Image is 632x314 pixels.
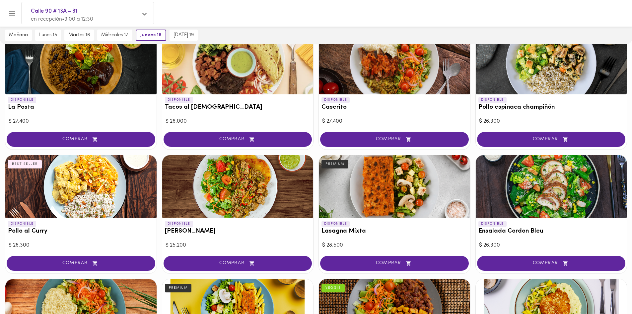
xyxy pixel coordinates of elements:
[478,104,624,111] h3: Pollo espinaca champiñón
[319,155,470,218] div: Lasagna Mixta
[5,30,32,41] button: mañana
[15,261,147,266] span: COMPRAR
[15,137,147,142] span: COMPRAR
[5,31,157,94] div: La Posta
[165,97,193,103] p: DISPONIBLE
[321,104,467,111] h3: Caserito
[8,97,36,103] p: DISPONIBLE
[321,160,348,168] div: PREMIUM
[485,137,617,142] span: COMPRAR
[162,155,314,218] div: Arroz chaufa
[31,17,93,22] span: en recepción • 9:00 a 12:30
[328,137,460,142] span: COMPRAR
[321,284,345,292] div: VEGGIE
[7,132,155,147] button: COMPRAR
[328,261,460,266] span: COMPRAR
[8,160,42,168] div: BEST SELLER
[4,5,20,22] button: Menu
[170,30,198,41] button: [DATE] 19
[165,228,311,235] h3: [PERSON_NAME]
[478,228,624,235] h3: Ensalada Cordon Bleu
[320,132,469,147] button: COMPRAR
[35,30,61,41] button: lunes 15
[68,32,90,38] span: martes 16
[479,118,624,125] div: $ 26.300
[39,32,57,38] span: lunes 15
[322,118,467,125] div: $ 27.400
[477,132,626,147] button: COMPRAR
[594,275,625,307] iframe: Messagebird Livechat Widget
[479,242,624,249] div: $ 26.300
[5,155,157,218] div: Pollo al Curry
[320,256,469,271] button: COMPRAR
[9,32,28,38] span: mañana
[166,118,310,125] div: $ 26.000
[9,118,153,125] div: $ 27.400
[172,137,304,142] span: COMPRAR
[97,30,132,41] button: miércoles 17
[140,32,162,38] span: jueves 18
[165,284,192,292] div: PREMIUM
[164,132,312,147] button: COMPRAR
[478,97,507,103] p: DISPONIBLE
[166,242,310,249] div: $ 25.200
[321,97,350,103] p: DISPONIBLE
[8,228,154,235] h3: Pollo al Curry
[8,221,36,227] p: DISPONIBLE
[165,221,193,227] p: DISPONIBLE
[64,30,94,41] button: martes 16
[321,221,350,227] p: DISPONIBLE
[321,228,467,235] h3: Lasagna Mixta
[101,32,128,38] span: miércoles 17
[319,31,470,94] div: Caserito
[31,7,138,16] span: Calle 90 # 13A – 31
[174,32,194,38] span: [DATE] 19
[476,31,627,94] div: Pollo espinaca champiñón
[322,242,467,249] div: $ 28.500
[477,256,626,271] button: COMPRAR
[162,31,314,94] div: Tacos al Pastor
[172,261,304,266] span: COMPRAR
[136,30,166,41] button: jueves 18
[478,221,507,227] p: DISPONIBLE
[8,104,154,111] h3: La Posta
[7,256,155,271] button: COMPRAR
[9,242,153,249] div: $ 26.300
[164,256,312,271] button: COMPRAR
[485,261,617,266] span: COMPRAR
[476,155,627,218] div: Ensalada Cordon Bleu
[165,104,311,111] h3: Tacos al [DEMOGRAPHIC_DATA]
